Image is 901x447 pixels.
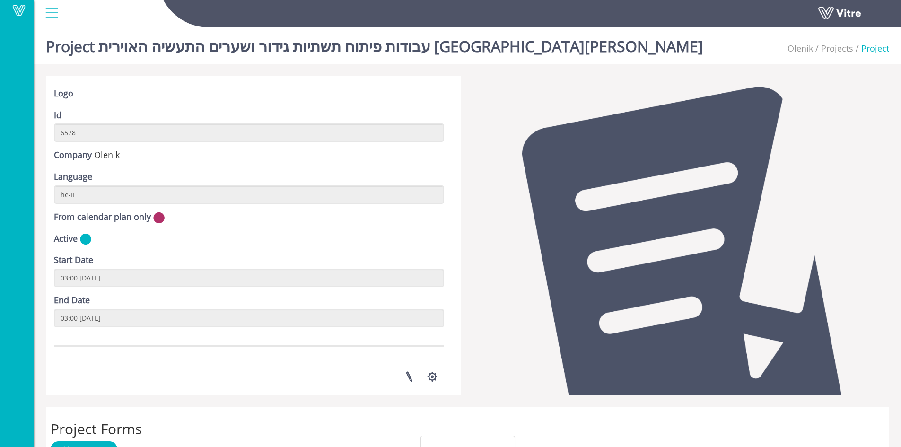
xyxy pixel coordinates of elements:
[153,212,165,224] img: no
[54,233,78,245] label: Active
[54,171,92,183] label: Language
[80,233,91,245] img: yes
[54,211,151,223] label: From calendar plan only
[94,149,120,160] span: 237
[54,149,92,161] label: Company
[853,43,889,55] li: Project
[821,43,853,54] a: Projects
[51,421,884,437] h2: Project Forms
[787,43,813,54] span: 237
[54,294,90,307] label: End Date
[54,254,93,266] label: Start Date
[54,109,61,122] label: Id
[54,88,73,100] label: Logo
[46,24,703,64] h1: Project עבודות פיתוח תשתיות גידור ושערים התעשיה האוירית [GEOGRAPHIC_DATA][PERSON_NAME]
